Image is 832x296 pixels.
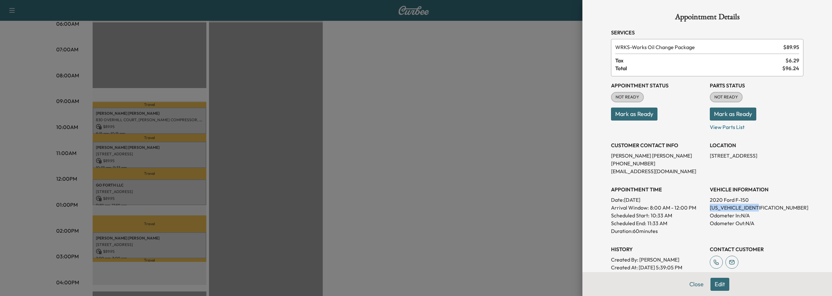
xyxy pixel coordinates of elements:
h1: Appointment Details [611,13,803,23]
p: Odometer In: N/A [710,212,803,219]
p: [STREET_ADDRESS] [710,152,803,160]
span: Works Oil Change Package [615,43,781,51]
p: View Parts List [710,121,803,131]
span: Total [615,64,782,72]
p: Created At : [DATE] 5:39:05 PM [611,264,705,271]
button: Mark as Ready [611,108,657,121]
span: NOT READY [612,94,643,100]
p: Odometer Out: N/A [710,219,803,227]
span: Tax [615,57,786,64]
p: Arrival Window: [611,204,705,212]
p: Scheduled Start: [611,212,649,219]
span: NOT READY [710,94,742,100]
button: Edit [710,278,729,291]
h3: History [611,245,705,253]
h3: Appointment Status [611,82,705,89]
p: Duration: 60 minutes [611,227,705,235]
span: $ 6.29 [786,57,799,64]
p: [EMAIL_ADDRESS][DOMAIN_NAME] [611,167,705,175]
h3: Parts Status [710,82,803,89]
h3: VEHICLE INFORMATION [710,186,803,193]
p: [PHONE_NUMBER] [611,160,705,167]
p: [PERSON_NAME] [PERSON_NAME] [611,152,705,160]
p: Modified By : [PERSON_NAME] [611,271,705,279]
span: $ 96.24 [782,64,799,72]
h3: LOCATION [710,141,803,149]
h3: CUSTOMER CONTACT INFO [611,141,705,149]
button: Close [685,278,708,291]
p: 2020 Ford F-150 [710,196,803,204]
p: 10:33 AM [651,212,672,219]
button: Mark as Ready [710,108,756,121]
span: $ 89.95 [783,43,799,51]
p: 11:33 AM [647,219,667,227]
h3: Services [611,29,803,36]
p: Scheduled End: [611,219,646,227]
span: 8:00 AM - 12:00 PM [650,204,696,212]
p: Created By : [PERSON_NAME] [611,256,705,264]
p: [US_VEHICLE_IDENTIFICATION_NUMBER] [710,204,803,212]
h3: CONTACT CUSTOMER [710,245,803,253]
p: Date: [DATE] [611,196,705,204]
h3: APPOINTMENT TIME [611,186,705,193]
